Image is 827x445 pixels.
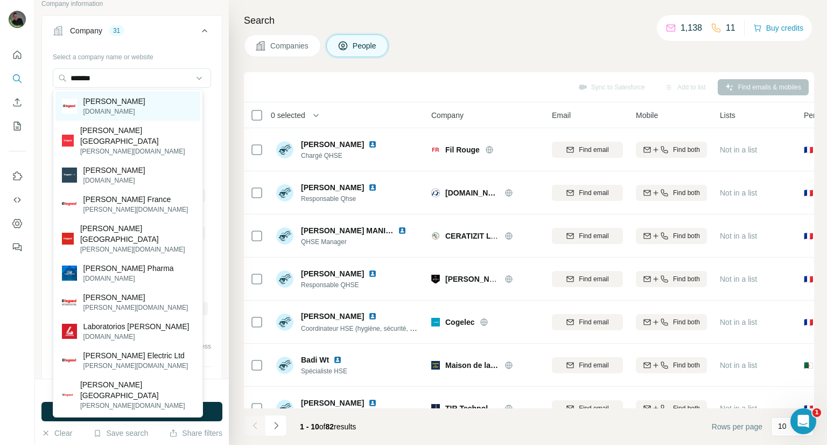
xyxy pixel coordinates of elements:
img: Legrand North America [62,135,74,147]
button: Buy credits [753,20,803,36]
p: [PERSON_NAME] Pharma [83,263,174,274]
img: Avatar [276,314,293,331]
button: Find both [636,185,707,201]
span: [PERSON_NAME] [301,182,364,193]
span: Not in a list [720,145,757,154]
img: Legrand Pharma [62,266,77,281]
span: Find email [579,188,608,198]
p: [PERSON_NAME] [83,165,145,176]
span: Find both [673,188,700,198]
span: [PERSON_NAME] MANIHUARI [PERSON_NAME] [301,226,475,235]
p: [PERSON_NAME][DOMAIN_NAME] [80,147,194,156]
span: Companies [270,40,310,51]
span: Find email [579,274,608,284]
span: TIR Technologies [445,403,499,414]
p: [DOMAIN_NAME] [83,107,145,116]
div: Select a company name or website [53,48,211,62]
button: Dashboard [9,214,26,233]
img: Avatar [276,270,293,288]
img: Avatar [276,227,293,245]
p: [DOMAIN_NAME] [83,176,145,185]
button: Find both [636,142,707,158]
span: Find both [673,360,700,370]
img: Legrand AV [62,168,77,183]
img: Avatar [276,141,293,158]
button: Quick start [9,45,26,65]
p: [DOMAIN_NAME] [83,332,190,342]
img: Logo of cottel.com [431,189,440,197]
span: 🇩🇿 [804,360,813,371]
button: Find email [552,314,623,330]
span: 🇫🇷 [804,403,813,414]
span: Cogelec [445,317,474,328]
span: QHSE Manager [301,237,419,247]
span: 🇫🇷 [804,274,813,284]
img: Avatar [276,357,293,374]
span: Coordinateur HSE (hygiène, sécurité, environnement) [301,324,454,332]
span: [PERSON_NAME] [301,311,364,322]
img: Logo of TIR Technologies [431,404,440,413]
iframe: Intercom live chat [790,408,816,434]
span: Email [552,110,571,121]
span: Find both [673,404,700,413]
p: [PERSON_NAME] [GEOGRAPHIC_DATA] [80,379,194,401]
button: Find both [636,228,707,244]
span: 🇫🇷 [804,317,813,328]
span: Not in a list [720,232,757,240]
img: Laboratorios Legrand S.A [62,324,77,339]
button: Search [9,69,26,88]
img: Legrand Australia [62,389,74,401]
button: My lists [9,116,26,136]
span: [PERSON_NAME] - expert français des confitures premium sur-mesure [445,275,699,283]
p: [PERSON_NAME][DOMAIN_NAME] [80,245,194,254]
p: [PERSON_NAME] [83,292,188,303]
p: [DOMAIN_NAME] [83,274,174,283]
span: 🇫🇷 [804,144,813,155]
img: LinkedIn logo [368,269,377,278]
p: Laboratorios [PERSON_NAME] [83,321,190,332]
span: Not in a list [720,404,757,413]
span: 82 [326,422,334,431]
span: [PERSON_NAME] [301,398,364,408]
img: LinkedIn logo [368,399,377,407]
button: Find email [552,271,623,287]
button: Find email [552,185,623,201]
button: Find both [636,357,707,373]
img: Avatar [9,11,26,28]
button: Company31 [42,18,222,48]
img: Legrand Brasil [62,233,74,245]
span: Find email [579,231,608,241]
span: Find email [579,317,608,327]
button: Find email [552,228,623,244]
button: Save search [93,428,148,439]
span: Find both [673,231,700,241]
span: results [300,422,356,431]
span: 0 selected [271,110,305,121]
span: 🇫🇷 [804,187,813,198]
span: Maison de la Literie [445,360,499,371]
span: 1 - 10 [300,422,319,431]
p: 10 [778,421,787,432]
p: [PERSON_NAME] France [83,194,188,205]
button: Share filters [169,428,222,439]
img: Legrand [62,99,77,114]
span: 1 [812,408,821,417]
p: [PERSON_NAME] [GEOGRAPHIC_DATA] [80,223,194,245]
img: Legrand France [62,202,77,206]
span: Rows per page [712,421,762,432]
p: [PERSON_NAME][DOMAIN_NAME] [83,361,188,371]
img: Logo of Fil Rouge [431,145,440,154]
p: [PERSON_NAME][DOMAIN_NAME] [83,205,188,214]
span: Badi Wt [301,354,329,365]
div: 31 [109,26,124,36]
button: Use Surfe on LinkedIn [9,166,26,186]
img: Logo of Cogelec [431,318,440,326]
button: Use Surfe API [9,190,26,210]
h4: Search [244,13,814,28]
button: Find both [636,271,707,287]
span: People [353,40,377,51]
span: Chargé QHSE [301,151,390,161]
span: Lists [720,110,735,121]
span: Mobile [636,110,658,121]
span: Not in a list [720,318,757,326]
